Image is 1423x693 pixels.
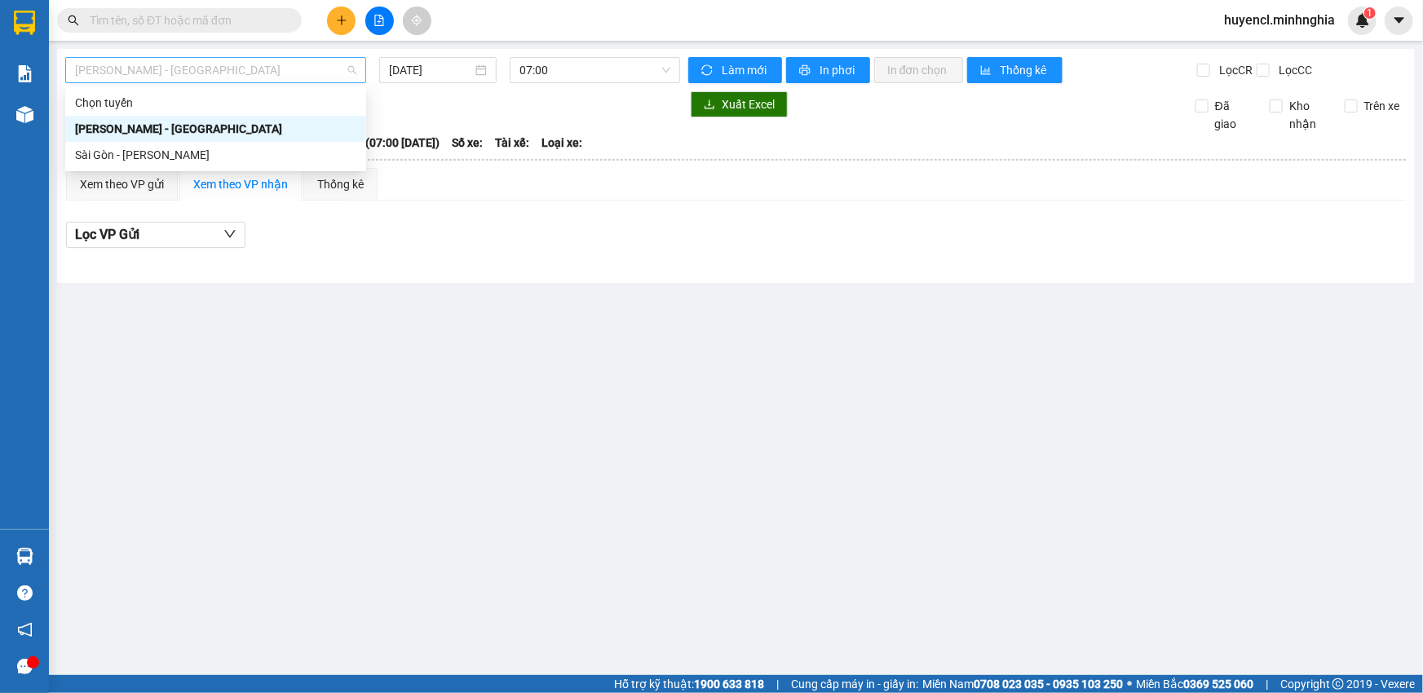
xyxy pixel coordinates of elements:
[389,61,472,79] input: 15/09/2025
[1355,13,1370,28] img: icon-new-feature
[1283,97,1332,133] span: Kho nhận
[922,675,1123,693] span: Miền Nam
[967,57,1063,83] button: bar-chartThống kê
[495,134,529,152] span: Tài xế:
[874,57,963,83] button: In đơn chọn
[403,7,431,35] button: aim
[519,58,670,82] span: 07:00
[75,146,356,164] div: Sài Gòn - [PERSON_NAME]
[65,142,366,168] div: Sài Gòn - Phan Rí
[65,90,366,116] div: Chọn tuyến
[66,222,245,248] button: Lọc VP Gửi
[980,64,994,77] span: bar-chart
[1266,675,1268,693] span: |
[694,678,764,691] strong: 1900 633 818
[1211,10,1348,30] span: huyencl.minhnghia
[68,15,79,26] span: search
[90,11,282,29] input: Tìm tên, số ĐT hoặc mã đơn
[75,58,356,82] span: Phan Rí - Sài Gòn
[1358,97,1407,115] span: Trên xe
[336,15,347,26] span: plus
[75,120,356,138] div: [PERSON_NAME] - [GEOGRAPHIC_DATA]
[16,65,33,82] img: solution-icon
[17,585,33,601] span: question-circle
[373,15,385,26] span: file-add
[1272,61,1315,79] span: Lọc CC
[80,175,164,193] div: Xem theo VP gửi
[16,548,33,565] img: warehouse-icon
[75,94,356,112] div: Chọn tuyến
[1136,675,1253,693] span: Miền Bắc
[614,675,764,693] span: Hỗ trợ kỹ thuật:
[75,224,139,245] span: Lọc VP Gửi
[701,64,715,77] span: sync
[1001,61,1050,79] span: Thống kê
[799,64,813,77] span: printer
[691,91,788,117] button: downloadXuất Excel
[17,659,33,674] span: message
[223,227,236,241] span: down
[541,134,582,152] span: Loại xe:
[791,675,918,693] span: Cung cấp máy in - giấy in:
[1332,678,1344,690] span: copyright
[1392,13,1407,28] span: caret-down
[16,106,33,123] img: warehouse-icon
[820,61,857,79] span: In phơi
[722,61,769,79] span: Làm mới
[776,675,779,693] span: |
[365,7,394,35] button: file-add
[320,134,440,152] span: Chuyến: (07:00 [DATE])
[14,11,35,35] img: logo-vxr
[327,7,356,35] button: plus
[17,622,33,638] span: notification
[1183,678,1253,691] strong: 0369 525 060
[1367,7,1372,19] span: 1
[786,57,870,83] button: printerIn phơi
[452,134,483,152] span: Số xe:
[1213,61,1255,79] span: Lọc CR
[65,116,366,142] div: Phan Rí - Sài Gòn
[193,175,288,193] div: Xem theo VP nhận
[1209,97,1257,133] span: Đã giao
[974,678,1123,691] strong: 0708 023 035 - 0935 103 250
[411,15,422,26] span: aim
[1385,7,1413,35] button: caret-down
[688,57,782,83] button: syncLàm mới
[1127,681,1132,687] span: ⚪️
[1364,7,1376,19] sup: 1
[317,175,364,193] div: Thống kê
